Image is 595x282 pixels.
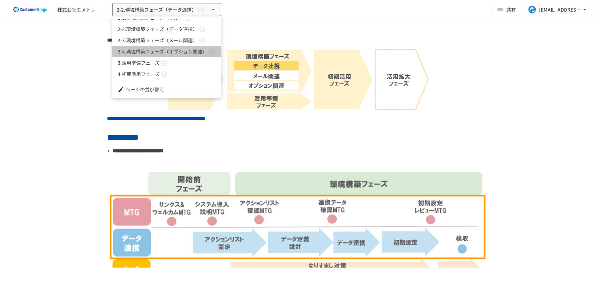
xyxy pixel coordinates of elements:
[118,70,160,78] span: 4.初期活用フェーズ
[118,26,197,33] span: 2-2.環境構築フェーズ（データ連携）
[118,59,160,66] span: 3.活用準備フェーズ
[118,48,207,55] span: 2-4.環境構築フェーズ（オプション関連）
[112,84,221,95] li: ページの並び替え
[118,37,197,44] span: 2-3.環境構築フェーズ（メール関連）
